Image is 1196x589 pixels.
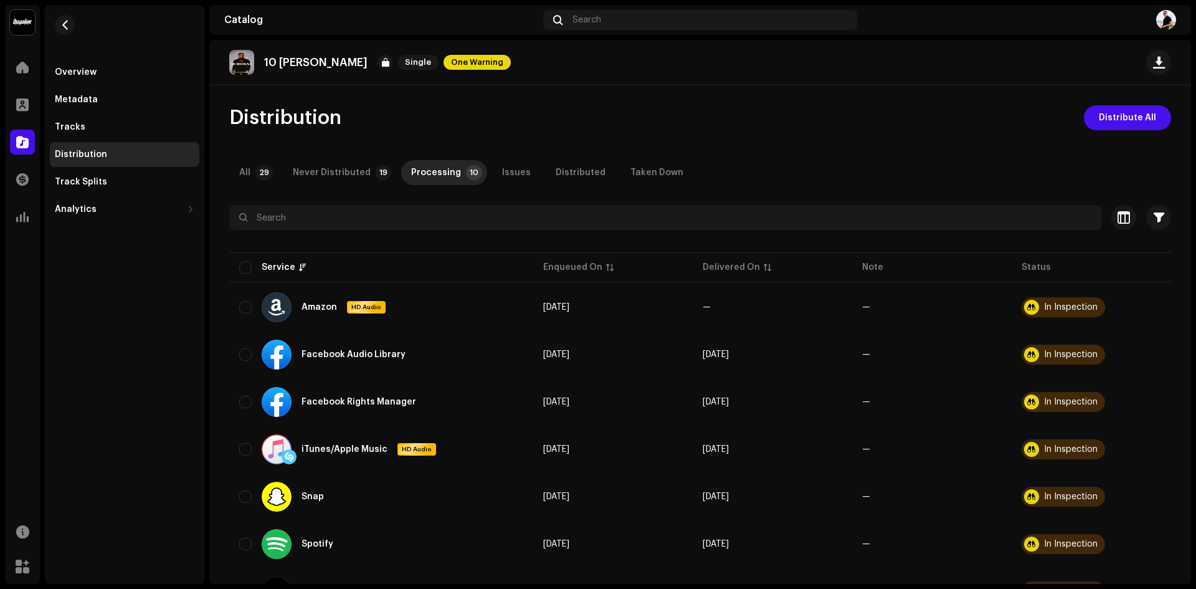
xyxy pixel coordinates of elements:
p-badge: 10 [466,165,482,180]
p-badge: 29 [255,165,273,180]
div: Metadata [55,95,98,105]
div: In Inspection [1044,303,1098,312]
div: Taken Down [630,160,683,185]
div: Tracks [55,122,85,132]
span: Oct 7, 2025 [543,398,569,406]
span: Distribute All [1099,105,1156,130]
span: Oct 7, 2025 [703,445,729,454]
span: Oct 7, 2025 [543,445,569,454]
p: 10 [PERSON_NAME] [264,56,368,69]
div: Facebook Rights Manager [301,398,416,406]
div: Distributed [556,160,605,185]
re-a-table-badge: — [862,540,870,548]
span: HD Audio [399,445,435,454]
span: — [703,303,711,312]
span: HD Audio [348,303,384,312]
re-m-nav-item: Overview [50,60,199,85]
div: Issues [502,160,531,185]
div: In Inspection [1044,398,1098,406]
re-m-nav-item: Track Splits [50,170,199,194]
button: Distribute All [1084,105,1171,130]
span: Oct 7, 2025 [543,540,569,548]
span: Oct 7, 2025 [543,350,569,359]
div: Catalog [224,15,538,25]
div: Spotify [301,540,333,548]
span: Oct 7, 2025 [703,350,729,359]
div: Service [262,261,295,274]
re-m-nav-item: Tracks [50,115,199,140]
div: Track Splits [55,177,107,187]
span: Distribution [229,105,341,130]
img: 10370c6a-d0e2-4592-b8a2-38f444b0ca44 [10,10,35,35]
re-a-table-badge: — [862,445,870,454]
span: Oct 7, 2025 [703,398,729,406]
span: Oct 7, 2025 [703,492,729,501]
div: In Inspection [1044,540,1098,548]
div: Never Distributed [293,160,371,185]
div: In Inspection [1044,492,1098,501]
input: Search [229,205,1101,230]
span: One Warning [444,55,511,70]
div: Analytics [55,204,97,214]
div: In Inspection [1044,445,1098,454]
re-a-table-badge: — [862,303,870,312]
span: Single [397,55,439,70]
div: Overview [55,67,97,77]
span: Oct 7, 2025 [543,492,569,501]
re-m-nav-item: Distribution [50,142,199,167]
img: 476036d1-cdbe-4d8b-a27c-53658e239794 [229,50,254,75]
span: Oct 7, 2025 [703,540,729,548]
div: Delivered On [703,261,760,274]
img: ac71c7b6-85ce-42f3-a226-ef1e27737ca8 [1156,10,1176,30]
div: Distribution [55,150,107,160]
div: Enqueued On [543,261,602,274]
re-a-table-badge: — [862,350,870,359]
re-a-table-badge: — [862,398,870,406]
div: Amazon [301,303,337,312]
span: Search [572,15,601,25]
div: Facebook Audio Library [301,350,406,359]
re-a-table-badge: — [862,492,870,501]
re-m-nav-dropdown: Analytics [50,197,199,222]
div: Snap [301,492,324,501]
div: iTunes/Apple Music [301,445,387,454]
div: In Inspection [1044,350,1098,359]
div: All [239,160,250,185]
p-badge: 19 [376,165,391,180]
span: Oct 7, 2025 [543,303,569,312]
div: Processing [411,160,461,185]
re-m-nav-item: Metadata [50,87,199,112]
